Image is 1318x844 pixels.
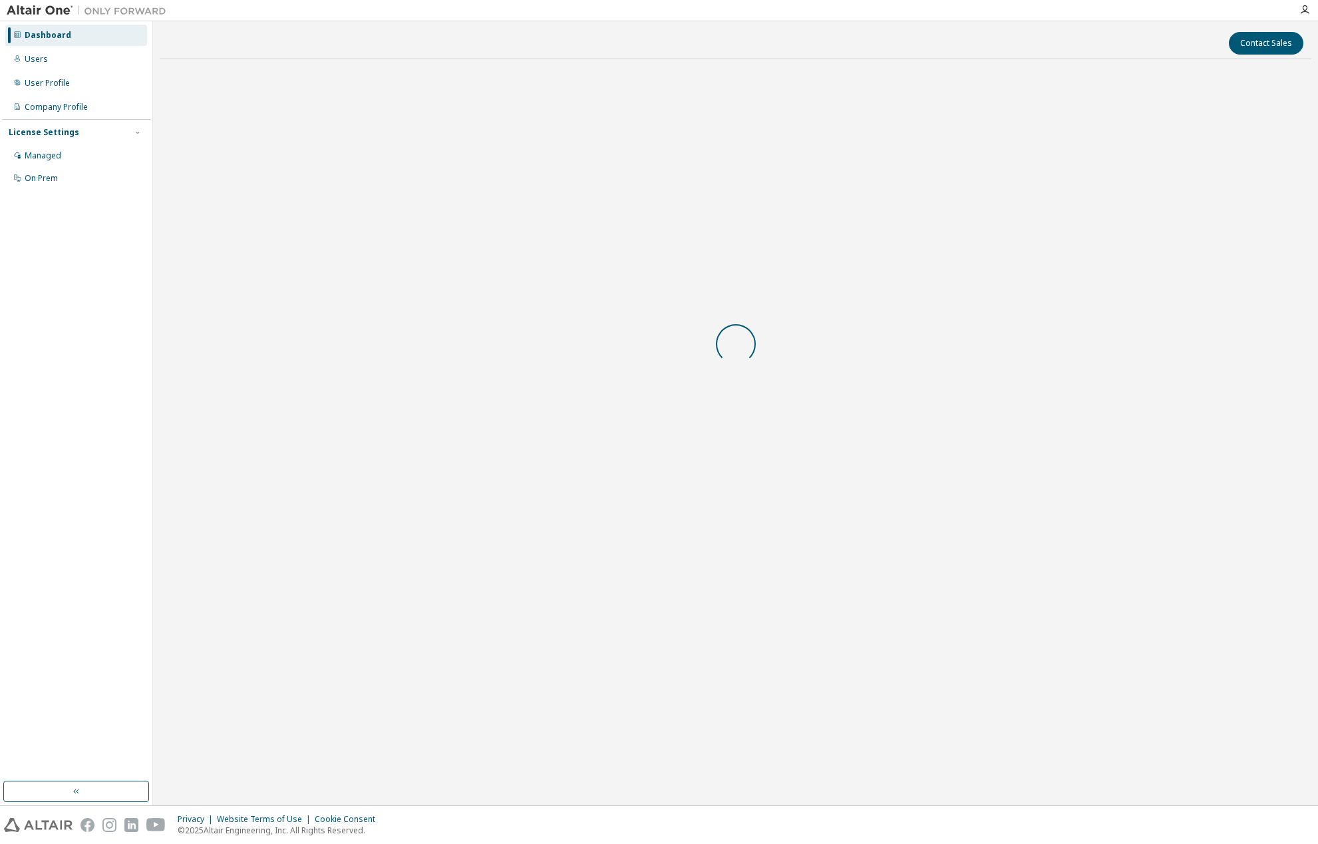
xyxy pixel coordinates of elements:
div: Privacy [178,814,217,825]
div: Managed [25,150,61,161]
img: instagram.svg [102,818,116,832]
p: © 2025 Altair Engineering, Inc. All Rights Reserved. [178,825,383,836]
img: Altair One [7,4,173,17]
div: Cookie Consent [315,814,383,825]
div: Users [25,54,48,65]
div: Company Profile [25,102,88,112]
button: Contact Sales [1229,32,1303,55]
img: linkedin.svg [124,818,138,832]
div: User Profile [25,78,70,89]
div: Website Terms of Use [217,814,315,825]
img: facebook.svg [81,818,94,832]
div: On Prem [25,173,58,184]
div: Dashboard [25,30,71,41]
div: License Settings [9,127,79,138]
img: altair_logo.svg [4,818,73,832]
img: youtube.svg [146,818,166,832]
